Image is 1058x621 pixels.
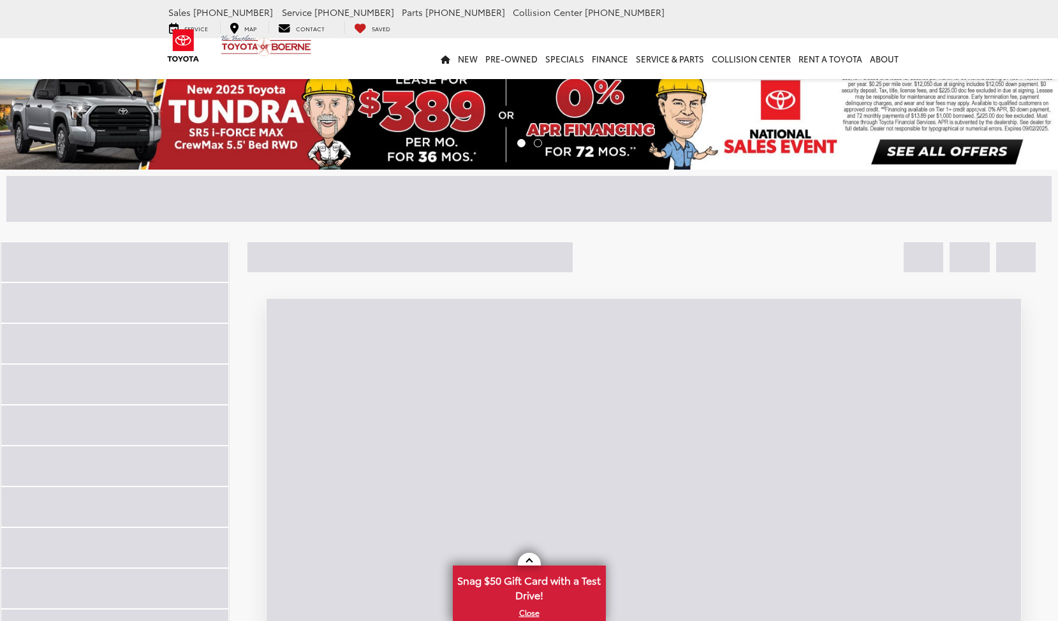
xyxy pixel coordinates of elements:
[454,38,481,79] a: New
[221,34,312,57] img: Vic Vaughan Toyota of Boerne
[481,38,541,79] a: Pre-Owned
[372,24,390,33] span: Saved
[708,38,795,79] a: Collision Center
[588,38,632,79] a: Finance
[402,6,423,18] span: Parts
[159,21,217,34] a: Service
[344,21,400,34] a: My Saved Vehicles
[541,38,588,79] a: Specials
[220,21,266,34] a: Map
[632,38,708,79] a: Service & Parts: Opens in a new tab
[268,21,334,34] a: Contact
[585,6,665,18] span: [PHONE_NUMBER]
[437,38,454,79] a: Home
[168,6,191,18] span: Sales
[314,6,394,18] span: [PHONE_NUMBER]
[282,6,312,18] span: Service
[454,567,605,606] span: Snag $50 Gift Card with a Test Drive!
[425,6,505,18] span: [PHONE_NUMBER]
[795,38,866,79] a: Rent a Toyota
[866,38,902,79] a: About
[159,25,207,66] img: Toyota
[193,6,273,18] span: [PHONE_NUMBER]
[513,6,582,18] span: Collision Center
